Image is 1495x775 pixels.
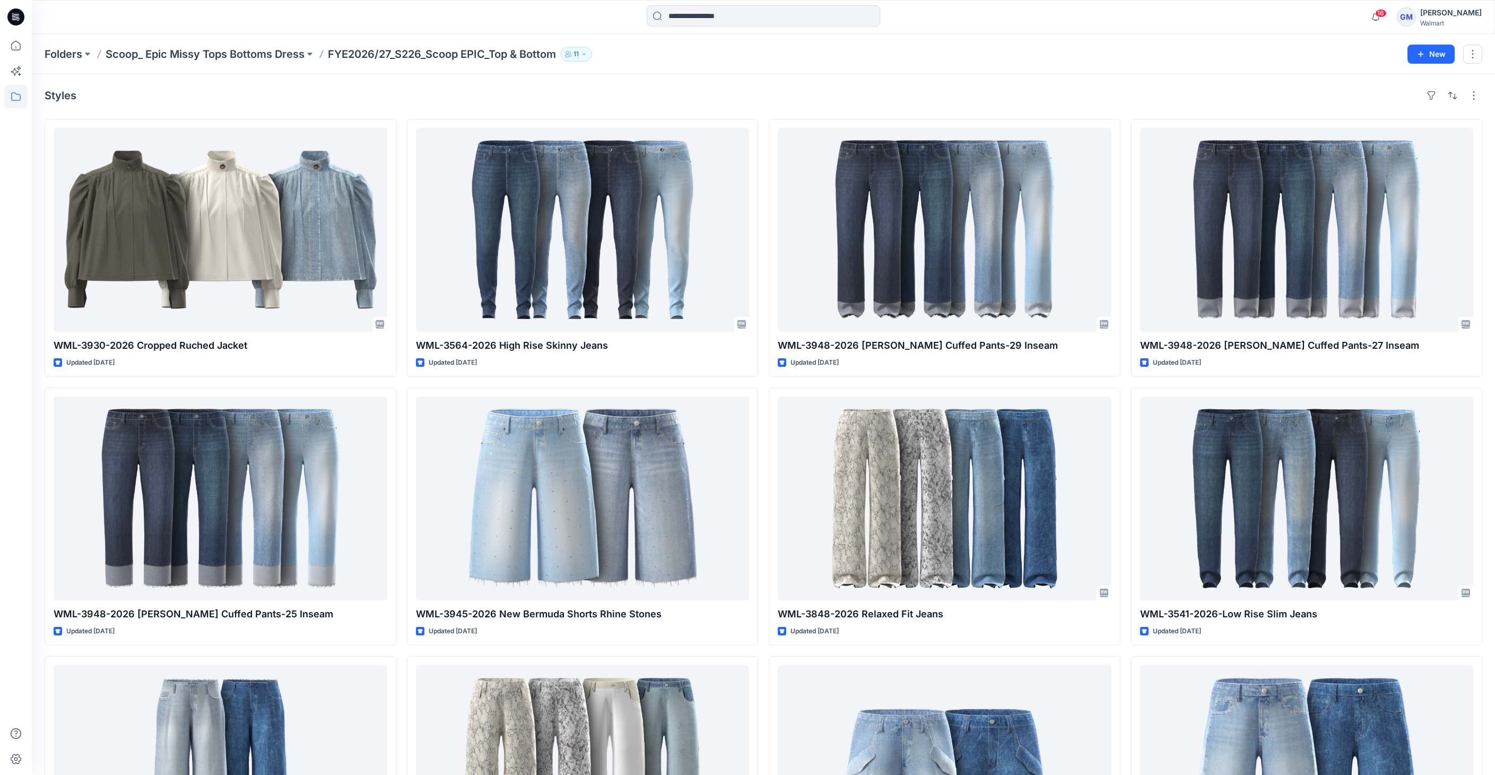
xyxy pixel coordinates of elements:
p: WML-3930-2026 Cropped Ruched Jacket [54,338,387,353]
p: Updated [DATE] [429,626,477,637]
p: Updated [DATE] [66,626,115,637]
a: WML-3945-2026 New Bermuda Shorts Rhine Stones [416,397,750,600]
h4: Styles [45,89,76,102]
p: WML-3945-2026 New Bermuda Shorts Rhine Stones [416,607,750,622]
div: GM [1397,7,1416,27]
p: Updated [DATE] [790,357,839,368]
a: WML-3564-2026 High Rise Skinny Jeans [416,128,750,332]
p: WML-3948-2026 [PERSON_NAME] Cuffed Pants-27 Inseam [1140,338,1474,353]
p: FYE2026/27_S226_Scoop EPIC_Top & Bottom [328,47,556,62]
a: WML-3541-2026-Low Rise Slim Jeans [1140,397,1474,600]
p: WML-3948-2026 [PERSON_NAME] Cuffed Pants-25 Inseam [54,607,387,622]
p: Updated [DATE] [1153,626,1201,637]
button: New [1407,45,1455,64]
span: 16 [1375,9,1387,18]
p: Updated [DATE] [1153,357,1201,368]
p: 11 [573,48,579,60]
p: WML-3948-2026 [PERSON_NAME] Cuffed Pants-29 Inseam [778,338,1111,353]
a: WML-3930-2026 Cropped Ruched Jacket [54,128,387,332]
p: Updated [DATE] [790,626,839,637]
div: [PERSON_NAME] [1420,6,1482,19]
a: WML-3948-2026 Benton Cuffed Pants-25 Inseam [54,397,387,600]
div: Walmart [1420,19,1482,27]
button: 11 [560,47,592,62]
a: Scoop_ Epic Missy Tops Bottoms Dress [106,47,305,62]
p: WML-3541-2026-Low Rise Slim Jeans [1140,607,1474,622]
a: WML-3848-2026 Relaxed Fit Jeans [778,397,1111,600]
p: WML-3848-2026 Relaxed Fit Jeans [778,607,1111,622]
p: Updated [DATE] [429,357,477,368]
a: Folders [45,47,82,62]
a: WML-3948-2026 Benton Cuffed Pants-27 Inseam [1140,128,1474,332]
a: WML-3948-2026 Benton Cuffed Pants-29 Inseam [778,128,1111,332]
p: WML-3564-2026 High Rise Skinny Jeans [416,338,750,353]
p: Updated [DATE] [66,357,115,368]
